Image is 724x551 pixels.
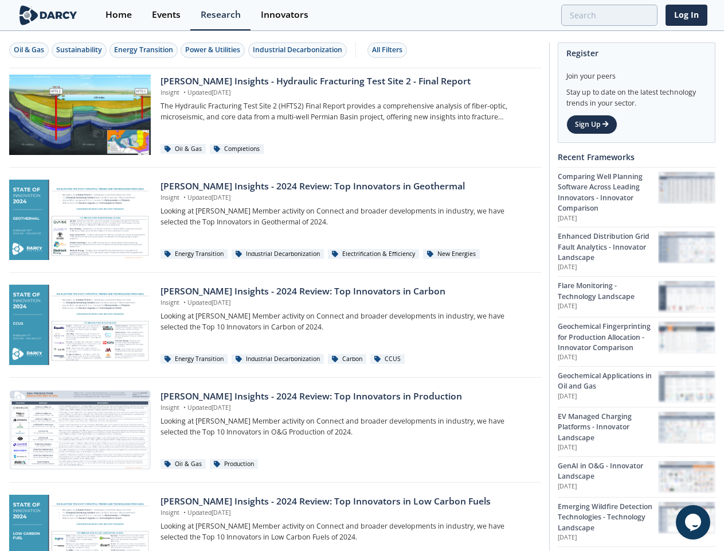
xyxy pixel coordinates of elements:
[161,193,533,203] p: Insight Updated [DATE]
[161,495,533,509] div: [PERSON_NAME] Insights - 2024 Review: Top Innovators in Low Carbon Fuels
[558,407,715,456] a: EV Managed Charging Platforms - Innovator Landscape [DATE] EV Managed Charging Platforms - Innova...
[558,281,658,302] div: Flare Monitoring - Technology Landscape
[372,45,402,55] div: All Filters
[161,354,228,364] div: Energy Transition
[9,285,541,365] a: Darcy Insights - 2024 Review: Top Innovators in Carbon preview [PERSON_NAME] Insights - 2024 Revi...
[210,459,258,469] div: Production
[558,461,658,482] div: GenAI in O&G - Innovator Landscape
[161,459,206,469] div: Oil & Gas
[558,366,715,407] a: Geochemical Applications in Oil and Gas [DATE] Geochemical Applications in Oil and Gas preview
[181,88,187,96] span: •
[558,371,658,392] div: Geochemical Applications in Oil and Gas
[161,311,533,332] p: Looking at [PERSON_NAME] Member activity on Connect and broader developments in industry, we have...
[181,193,187,201] span: •
[370,354,405,364] div: CCUS
[328,249,419,259] div: Electrification & Efficiency
[161,249,228,259] div: Energy Transition
[161,416,533,437] p: Looking at [PERSON_NAME] Member activity on Connect and broader developments in industry, we have...
[161,101,533,122] p: The Hydraulic Fracturing Test Site 2 (HFTS2) Final Report provides a comprehensive analysis of fi...
[423,249,480,259] div: New Energies
[367,42,407,58] button: All Filters
[181,403,187,412] span: •
[161,180,533,193] div: [PERSON_NAME] Insights - 2024 Review: Top Innovators in Geothermal
[56,45,102,55] div: Sustainability
[261,10,308,20] div: Innovators
[558,167,715,227] a: Comparing Well Planning Software Across Leading Innovators - Innovator Comparison [DATE] Comparin...
[558,502,658,533] div: Emerging Wildfire Detection Technologies - Technology Landscape
[185,45,240,55] div: Power & Utilities
[558,227,715,276] a: Enhanced Distribution Grid Fault Analytics - Innovator Landscape [DATE] Enhanced Distribution Gri...
[9,75,541,155] a: Darcy Insights - Hydraulic Fracturing Test Site 2 - Final Report preview [PERSON_NAME] Insights -...
[181,298,187,306] span: •
[558,456,715,497] a: GenAI in O&G - Innovator Landscape [DATE] GenAI in O&G - Innovator Landscape preview
[201,10,241,20] div: Research
[566,63,707,82] div: Join your peers
[161,509,533,518] p: Insight Updated [DATE]
[9,42,49,58] button: Oil & Gas
[161,206,533,227] p: Looking at [PERSON_NAME] Member activity on Connect and broader developments in industry, we have...
[676,505,713,540] iframe: chat widget
[561,5,658,26] input: Advanced Search
[105,10,132,20] div: Home
[328,354,366,364] div: Carbon
[558,276,715,317] a: Flare Monitoring - Technology Landscape [DATE] Flare Monitoring - Technology Landscape preview
[253,45,342,55] div: Industrial Decarbonization
[152,10,181,20] div: Events
[161,144,206,154] div: Oil & Gas
[161,403,533,413] p: Insight Updated [DATE]
[666,5,707,26] a: Log In
[558,214,658,223] p: [DATE]
[161,88,533,98] p: Insight Updated [DATE]
[114,45,173,55] div: Energy Transition
[558,172,658,214] div: Comparing Well Planning Software Across Leading Innovators - Innovator Comparison
[232,354,324,364] div: Industrial Decarbonization
[558,443,658,452] p: [DATE]
[52,42,107,58] button: Sustainability
[558,263,658,272] p: [DATE]
[248,42,347,58] button: Industrial Decarbonization
[566,43,707,63] div: Register
[558,147,715,167] div: Recent Frameworks
[17,5,80,25] img: logo-wide.svg
[181,42,245,58] button: Power & Utilities
[566,82,707,108] div: Stay up to date on the latest technology trends in your sector.
[558,321,658,353] div: Geochemical Fingerprinting for Production Allocation - Innovator Comparison
[161,285,533,298] div: [PERSON_NAME] Insights - 2024 Review: Top Innovators in Carbon
[558,482,658,491] p: [DATE]
[558,231,658,263] div: Enhanced Distribution Grid Fault Analytics - Innovator Landscape
[558,353,658,362] p: [DATE]
[181,509,187,517] span: •
[14,45,44,55] div: Oil & Gas
[558,533,658,542] p: [DATE]
[161,75,533,88] div: [PERSON_NAME] Insights - Hydraulic Fracturing Test Site 2 - Final Report
[109,42,178,58] button: Energy Transition
[558,392,658,401] p: [DATE]
[9,180,541,260] a: Darcy Insights - 2024 Review: Top Innovators in Geothermal preview [PERSON_NAME] Insights - 2024 ...
[9,390,541,470] a: Darcy Insights - 2024 Review: Top Innovators in Production preview [PERSON_NAME] Insights - 2024 ...
[566,115,617,134] a: Sign Up
[161,390,533,403] div: [PERSON_NAME] Insights - 2024 Review: Top Innovators in Production
[558,317,715,366] a: Geochemical Fingerprinting for Production Allocation - Innovator Comparison [DATE] Geochemical Fi...
[558,302,658,311] p: [DATE]
[558,412,658,443] div: EV Managed Charging Platforms - Innovator Landscape
[161,521,533,542] p: Looking at [PERSON_NAME] Member activity on Connect and broader developments in industry, we have...
[558,497,715,546] a: Emerging Wildfire Detection Technologies - Technology Landscape [DATE] Emerging Wildfire Detectio...
[161,298,533,308] p: Insight Updated [DATE]
[210,144,264,154] div: Completions
[232,249,324,259] div: Industrial Decarbonization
